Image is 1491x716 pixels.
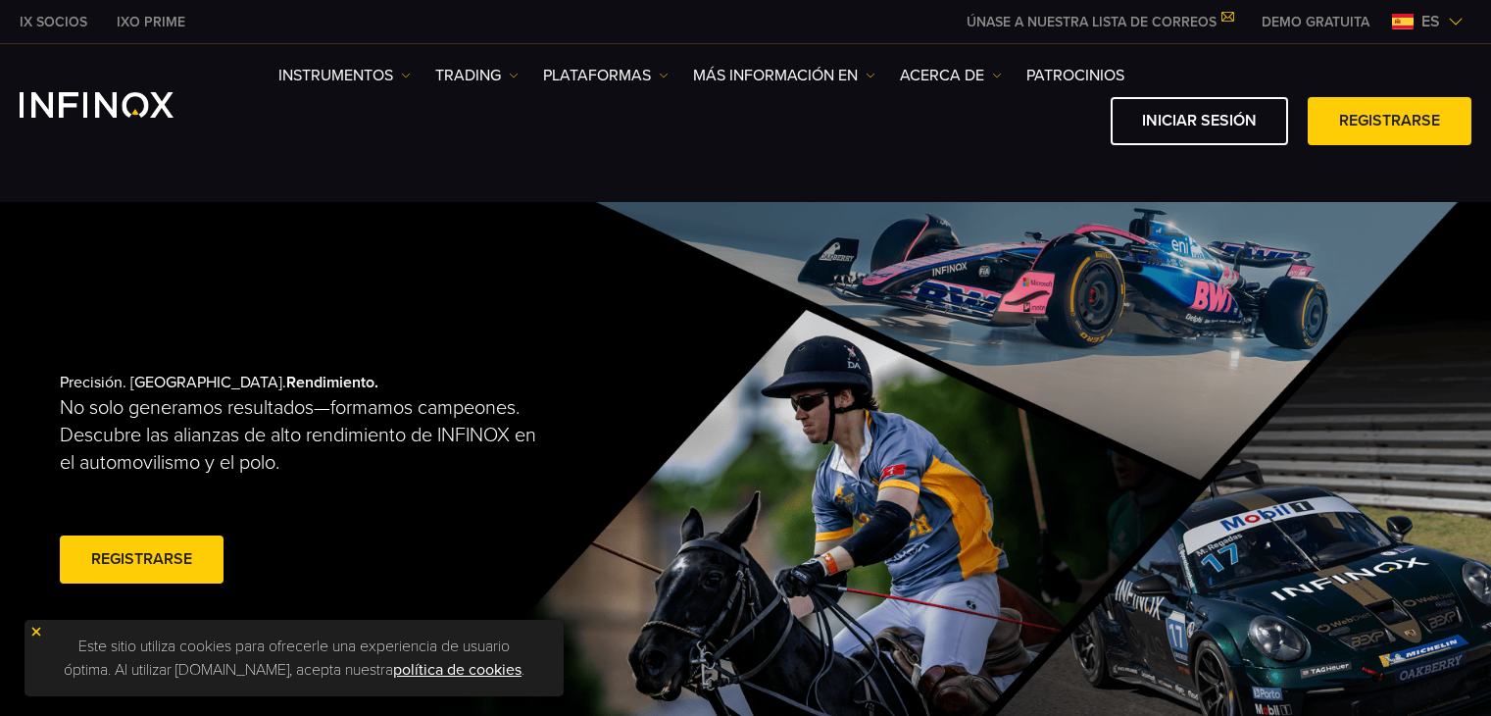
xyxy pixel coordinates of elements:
[102,12,200,32] a: INFINOX
[1247,12,1384,32] a: INFINOX MENU
[393,660,522,680] a: política de cookies
[60,536,224,584] a: Registrarse
[34,630,554,687] p: Este sitio utiliza cookies para ofrecerle una experiencia de usuario óptima. Al utilizar [DOMAIN_...
[1308,97,1471,145] a: Registrarse
[952,14,1247,30] a: ÚNASE A NUESTRA LISTA DE CORREOS
[20,92,220,118] a: INFINOX Logo
[1026,64,1124,87] a: Patrocinios
[286,373,378,392] strong: Rendimiento.
[60,341,677,620] div: Precisión. [GEOGRAPHIC_DATA].
[5,12,102,32] a: INFINOX
[1111,97,1288,145] a: Iniciar sesión
[1414,10,1448,33] span: es
[435,64,519,87] a: TRADING
[693,64,875,87] a: Más información en
[543,64,669,87] a: PLATAFORMAS
[60,394,554,477] p: No solo generamos resultados—formamos campeones. Descubre las alianzas de alto rendimiento de INF...
[29,625,43,639] img: yellow close icon
[900,64,1002,87] a: ACERCA DE
[278,64,411,87] a: Instrumentos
